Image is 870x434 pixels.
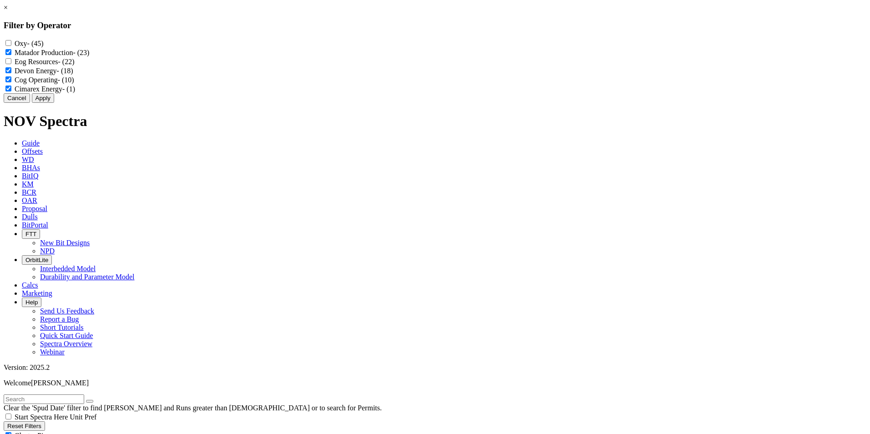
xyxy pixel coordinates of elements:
[25,231,36,237] span: FTT
[22,281,38,289] span: Calcs
[70,413,96,421] span: Unit Pref
[22,289,52,297] span: Marketing
[40,340,92,348] a: Spectra Overview
[40,315,79,323] a: Report a Bug
[40,348,65,356] a: Webinar
[40,239,90,247] a: New Bit Designs
[4,404,382,412] span: Clear the 'Spud Date' filter to find [PERSON_NAME] and Runs greater than [DEMOGRAPHIC_DATA] or to...
[73,49,89,56] span: - (23)
[22,147,43,155] span: Offsets
[62,85,75,93] span: - (1)
[58,76,74,84] span: - (10)
[22,156,34,163] span: WD
[40,307,94,315] a: Send Us Feedback
[15,40,44,47] label: Oxy
[25,299,38,306] span: Help
[15,49,89,56] label: Matador Production
[4,93,30,103] button: Cancel
[22,164,40,172] span: BHAs
[40,273,135,281] a: Durability and Parameter Model
[32,93,54,103] button: Apply
[40,323,84,331] a: Short Tutorials
[15,413,68,421] span: Start Spectra Here
[57,67,73,75] span: - (18)
[15,67,73,75] label: Devon Energy
[40,247,55,255] a: NPD
[22,205,47,212] span: Proposal
[27,40,44,47] span: - (45)
[15,76,74,84] label: Cog Operating
[4,379,866,387] p: Welcome
[4,394,84,404] input: Search
[15,85,75,93] label: Cimarex Energy
[4,4,8,11] a: ×
[15,58,75,66] label: Eog Resources
[22,213,38,221] span: Dulls
[4,363,866,372] div: Version: 2025.2
[25,257,48,263] span: OrbitLite
[22,188,36,196] span: BCR
[22,139,40,147] span: Guide
[4,113,866,130] h1: NOV Spectra
[40,265,96,273] a: Interbedded Model
[4,20,866,30] h3: Filter by Operator
[22,180,34,188] span: KM
[22,172,38,180] span: BitIQ
[22,221,48,229] span: BitPortal
[4,421,45,431] button: Reset Filters
[40,332,93,339] a: Quick Start Guide
[31,379,89,387] span: [PERSON_NAME]
[58,58,75,66] span: - (22)
[22,197,37,204] span: OAR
